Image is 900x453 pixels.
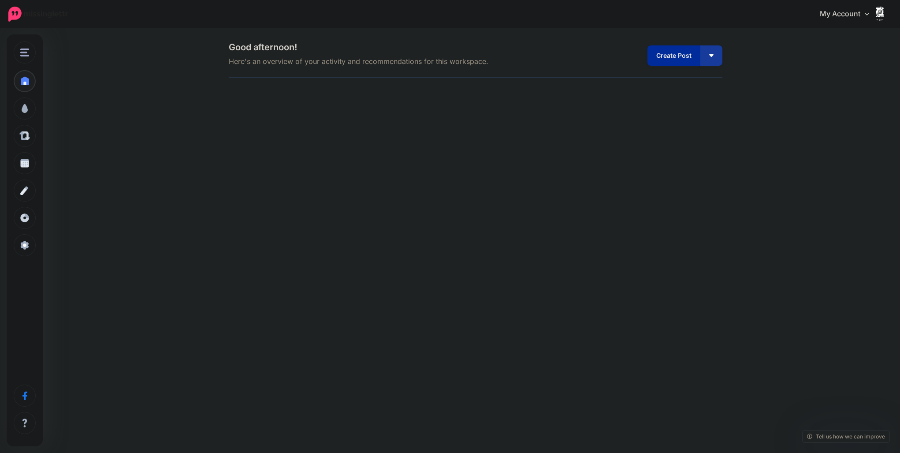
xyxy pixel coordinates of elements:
a: My Account [811,4,887,25]
a: Tell us how we can improve [803,431,889,442]
span: Good afternoon! [229,42,297,52]
img: arrow-down-white.png [709,54,714,57]
a: Create Post [647,45,700,66]
span: Here's an overview of your activity and recommendations for this workspace. [229,56,554,67]
img: menu.png [20,49,29,56]
img: Missinglettr [8,7,68,22]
